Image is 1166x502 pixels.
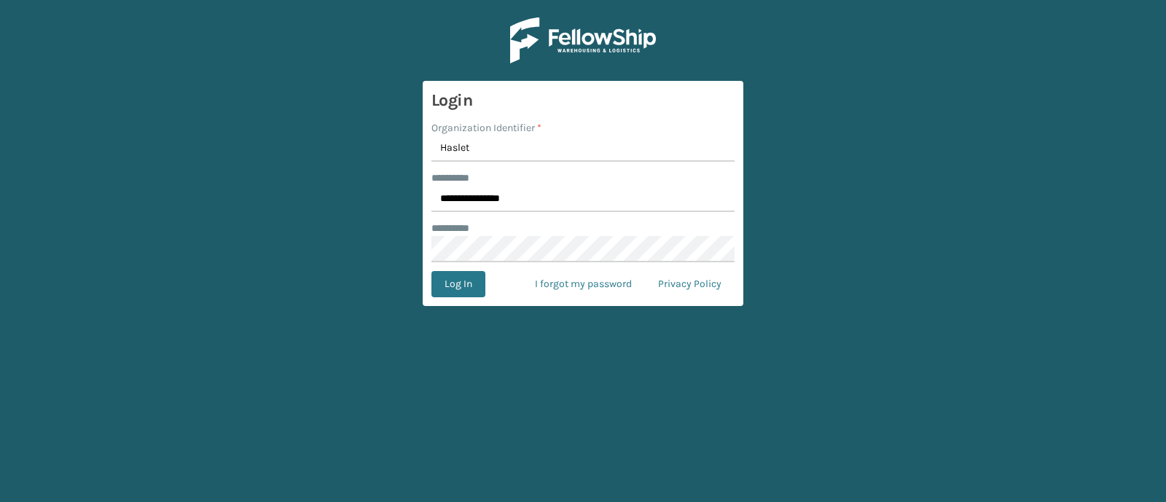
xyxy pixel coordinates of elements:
[522,271,645,297] a: I forgot my password
[431,90,735,111] h3: Login
[431,120,541,136] label: Organization Identifier
[510,17,656,63] img: Logo
[431,271,485,297] button: Log In
[645,271,735,297] a: Privacy Policy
